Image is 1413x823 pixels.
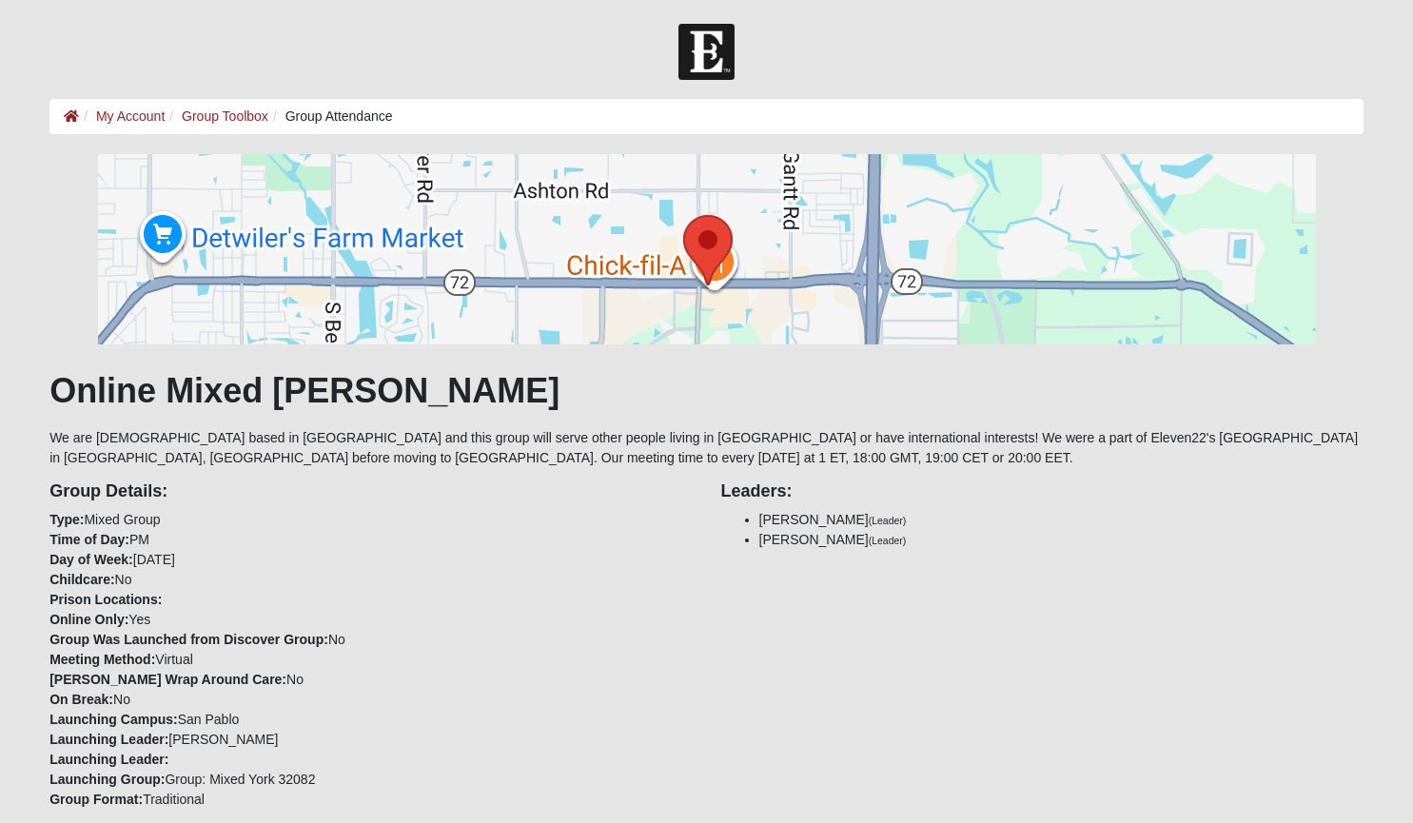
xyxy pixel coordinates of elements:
strong: Launching Campus: [49,712,178,727]
li: [PERSON_NAME] [759,510,1364,530]
a: Group Toolbox [182,108,268,124]
small: (Leader) [869,515,907,526]
strong: Group Was Launched from Discover Group: [49,632,328,647]
strong: On Break: [49,692,113,707]
strong: Launching Group: [49,772,165,787]
small: (Leader) [869,535,907,546]
strong: Childcare: [49,572,114,587]
strong: Online Only: [49,612,128,627]
img: Church of Eleven22 Logo [678,24,735,80]
a: My Account [96,108,165,124]
h4: Group Details: [49,481,692,502]
strong: Meeting Method: [49,652,155,667]
strong: Type: [49,512,84,527]
div: Mixed Group PM [DATE] No Yes No Virtual No No San Pablo [PERSON_NAME] Group: Mixed York 32082 Tra... [35,468,706,810]
strong: Launching Leader: [49,732,168,747]
strong: Day of Week: [49,552,133,567]
li: [PERSON_NAME] [759,530,1364,550]
strong: Prison Locations: [49,592,162,607]
h4: Leaders: [721,481,1364,502]
h1: Online Mixed [PERSON_NAME] [49,370,1364,411]
strong: [PERSON_NAME] Wrap Around Care: [49,672,286,687]
strong: Time of Day: [49,532,129,547]
strong: Launching Leader: [49,752,168,767]
li: Group Attendance [268,107,393,127]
